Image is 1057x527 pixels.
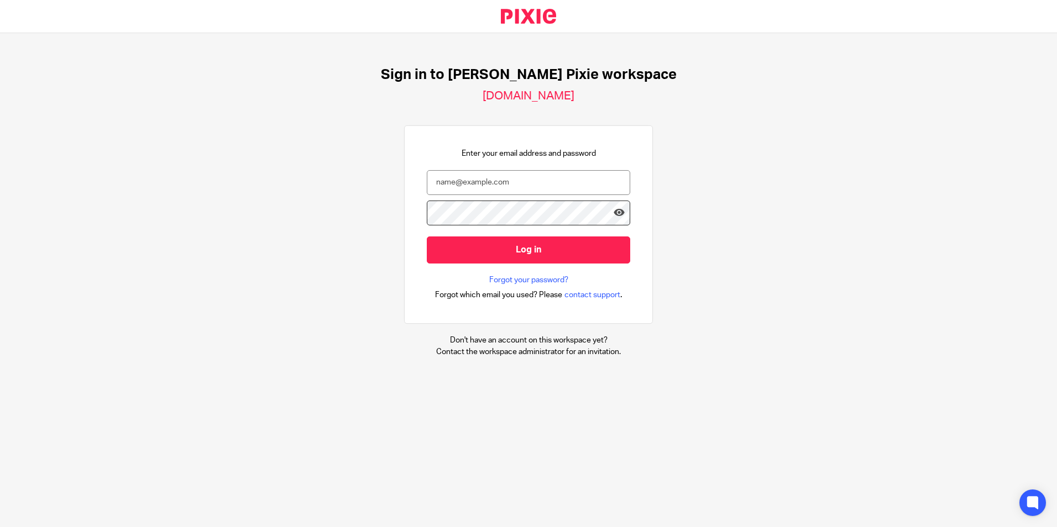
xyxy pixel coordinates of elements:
p: Contact the workspace administrator for an invitation. [436,346,621,357]
h1: Sign in to [PERSON_NAME] Pixie workspace [381,66,677,83]
p: Enter your email address and password [462,148,596,159]
span: Forgot which email you used? Please [435,289,562,301]
input: name@example.com [427,170,630,195]
input: Log in [427,236,630,263]
div: . [435,288,622,301]
h2: [DOMAIN_NAME] [483,89,574,103]
p: Don't have an account on this workspace yet? [436,335,621,346]
a: Forgot your password? [489,275,568,286]
span: contact support [564,289,620,301]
